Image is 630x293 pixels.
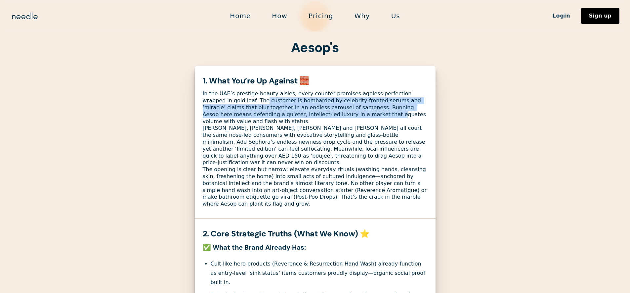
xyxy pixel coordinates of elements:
div: 2. Core Strategic Truths (What We Know) ⭐️ [203,229,428,238]
a: Why [344,9,380,23]
strong: Aesop's [291,39,339,56]
a: How [261,9,298,23]
div: 1. What You’re Up Against 🧱 [203,76,428,85]
div: Sign up [589,13,611,19]
li: Cult-like hero products (Reverence & Resurrection Hand Wash) already function as entry-level ‘sin... [211,259,428,287]
a: Pricing [298,9,344,23]
a: Home [219,9,261,23]
a: Login [542,10,581,22]
span: ✅ What the Brand Already Has: [203,243,306,252]
a: Us [381,9,411,23]
div: In the UAE’s prestige-beauty aisles, every counter promises ageless perfection wrapped in gold le... [203,90,428,208]
a: Sign up [581,8,619,24]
